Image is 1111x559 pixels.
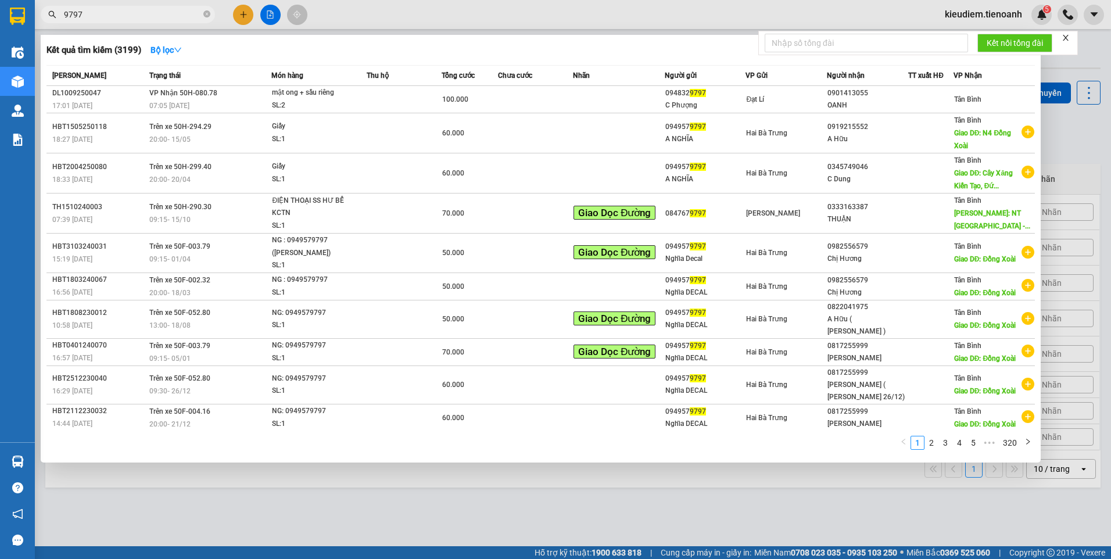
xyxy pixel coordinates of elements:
span: Giao DĐ: Đồng Xoài [954,321,1016,329]
div: SL: 1 [272,319,359,332]
span: 20:00 - 20/04 [149,175,191,184]
div: HBT1803240067 [52,274,146,286]
div: HBT2112230032 [52,405,146,417]
span: plus-circle [1022,410,1034,423]
div: NG: 0949579797 [272,372,359,385]
div: SL: 1 [272,418,359,431]
span: Món hàng [271,71,303,80]
span: Giao DĐ: Đồng Xoài [954,354,1016,363]
span: TT xuất HĐ [908,71,944,80]
span: right [1024,438,1031,445]
span: 9797 [690,407,706,415]
div: 094832 [665,87,746,99]
span: plus-circle [1022,126,1034,138]
div: SL: 1 [272,220,359,232]
span: Trên xe 50F-052.80 [149,374,210,382]
span: Tân Bình [954,374,981,382]
span: Giao Dọc Đường [574,245,655,259]
li: 5 [966,436,980,450]
div: SL: 2 [272,99,359,112]
div: NG: 0949579797 [272,405,359,418]
span: 15:19 [DATE] [52,255,92,263]
img: warehouse-icon [12,76,24,88]
div: [PERSON_NAME] [827,352,908,364]
span: Trên xe 50F-003.79 [149,342,210,350]
span: Nhãn [573,71,590,80]
div: NG : 0949579797 [272,274,359,286]
span: Đạt Lí [746,95,764,103]
span: 70.000 [442,209,464,217]
span: Kết nối tổng đài [987,37,1043,49]
div: Giấy [272,160,359,173]
li: 2 [924,436,938,450]
div: 0817255999 [827,367,908,379]
div: 0919215552 [827,121,908,133]
span: plus-circle [1022,246,1034,259]
span: Giao DĐ: N4 Đồng Xoài [954,129,1011,150]
span: Tân Bình [954,95,981,103]
span: Trên xe 50F-004.16 [149,407,210,415]
span: Trên xe 50F-002.32 [149,276,210,284]
span: left [900,438,907,445]
span: Tân Bình [954,342,981,350]
img: warehouse-icon [12,105,24,117]
span: 9797 [690,209,706,217]
div: NG: 0949579797 [272,307,359,320]
a: 5 [967,436,980,449]
div: 0345749046 [827,161,908,173]
span: question-circle [12,482,23,493]
span: Hai Bà Trưng [746,414,787,422]
div: 094957 [665,406,746,418]
span: 9797 [690,123,706,131]
span: 9797 [690,242,706,250]
div: A NGHĨA [665,173,746,185]
span: Giao Dọc Đường [574,345,655,359]
input: Tìm tên, số ĐT hoặc mã đơn [64,8,201,21]
span: Thu hộ [367,71,389,80]
span: plus-circle [1022,312,1034,325]
span: 14:44 [DATE] [52,420,92,428]
span: 60.000 [442,129,464,137]
span: plus-circle [1022,279,1034,292]
span: Hai Bà Trưng [746,381,787,389]
span: 50.000 [442,282,464,291]
span: Hai Bà Trưng [746,129,787,137]
span: Tân Bình [954,242,981,250]
span: VP Nhận 50H-080.78 [149,89,217,97]
li: Next Page [1021,436,1035,450]
div: Nghĩa DECAL [665,418,746,430]
span: 9797 [690,342,706,350]
div: THUẬN [827,213,908,225]
span: 9797 [690,89,706,97]
span: 10:58 [DATE] [52,321,92,329]
div: 094957 [665,121,746,133]
span: 9797 [690,309,706,317]
img: warehouse-icon [12,456,24,468]
span: 60.000 [442,414,464,422]
span: 09:15 - 01/04 [149,255,191,263]
span: 07:05 [DATE] [149,102,189,110]
span: Tân Bình [954,156,981,164]
span: 9797 [690,163,706,171]
div: A NGHĨA [665,133,746,145]
span: 13:00 - 18/08 [149,321,191,329]
span: 100.000 [442,95,468,103]
span: close [1062,34,1070,42]
li: Previous Page [897,436,911,450]
li: Next 5 Pages [980,436,999,450]
div: NG : 0949579797 ([PERSON_NAME]) [272,234,359,259]
img: solution-icon [12,134,24,146]
div: mật ong + sầu riêng [272,87,359,99]
span: Trên xe 50H-294.29 [149,123,212,131]
span: 09:30 - 26/12 [149,387,191,395]
span: [PERSON_NAME] [746,209,800,217]
a: 320 [999,436,1020,449]
span: Hai Bà Trưng [746,348,787,356]
div: TH1510240003 [52,201,146,213]
span: Người gửi [665,71,697,80]
input: Nhập số tổng đài [765,34,968,52]
div: Nghĩa Decal [665,253,746,265]
div: SL: 1 [272,385,359,397]
span: plus-circle [1022,345,1034,357]
li: 3 [938,436,952,450]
